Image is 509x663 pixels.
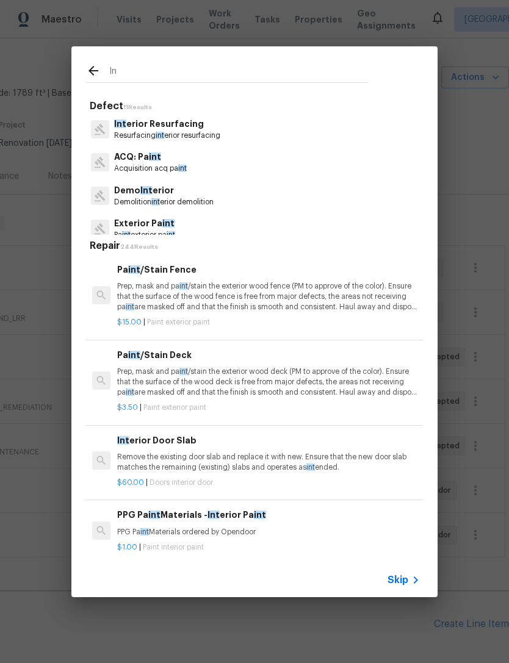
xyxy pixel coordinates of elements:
[117,318,142,326] span: $15.00
[114,184,214,197] p: Demo erior
[151,198,160,206] span: int
[167,231,175,238] span: int
[126,303,134,310] span: int
[254,511,266,519] span: int
[149,152,161,161] span: int
[117,263,420,276] h6: Pa /Stain Fence
[109,64,368,82] input: Search issues or repairs
[117,348,420,362] h6: Pa /Stain Deck
[117,478,420,488] p: |
[306,464,315,471] span: int
[117,317,420,328] p: |
[143,404,206,411] span: Paint exterior paint
[156,132,164,139] span: int
[90,240,423,253] h5: Repair
[117,508,420,521] h6: PPG Pa Materials - erior Pa
[117,404,138,411] span: $3.50
[126,389,134,396] span: int
[128,265,140,274] span: int
[117,479,144,486] span: $60.00
[117,436,129,445] span: Int
[179,282,188,290] span: int
[143,543,204,551] span: Paint interior paint
[90,100,423,113] h5: Defect
[179,368,188,375] span: int
[148,511,161,519] span: int
[147,318,210,326] span: Paint exterior paint
[150,479,213,486] span: Doors interior door
[128,351,140,359] span: int
[114,151,187,163] p: ACQ: Pa
[140,528,149,536] span: int
[117,543,137,551] span: $1.00
[122,231,131,238] span: int
[114,120,126,128] span: Int
[117,367,420,398] p: Prep, mask and pa /stain the exterior wood deck (PM to approve of the color). Ensure that the sur...
[114,118,220,131] p: erior Resurfacing
[120,244,158,250] span: 244 Results
[162,219,175,228] span: int
[117,403,420,413] p: |
[208,511,220,519] span: Int
[114,197,214,207] p: Demolition erior demolition
[178,165,187,172] span: int
[117,452,420,473] p: Remove the existing door slab and replace it with new. Ensure that the new door slab matches the ...
[388,574,408,586] span: Skip
[114,230,175,240] p: Pa exterior pa
[114,131,220,141] p: Resurfacing erior resurfacing
[140,186,153,195] span: Int
[114,163,187,174] p: Acquisition acq pa
[117,434,420,447] h6: erior Door Slab
[117,281,420,312] p: Prep, mask and pa /stain the exterior wood fence (PM to approve of the color). Ensure that the su...
[123,104,152,110] span: 11 Results
[117,542,420,553] p: |
[114,217,175,230] p: Exterior Pa
[117,527,420,537] p: PPG Pa Materials ordered by Opendoor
